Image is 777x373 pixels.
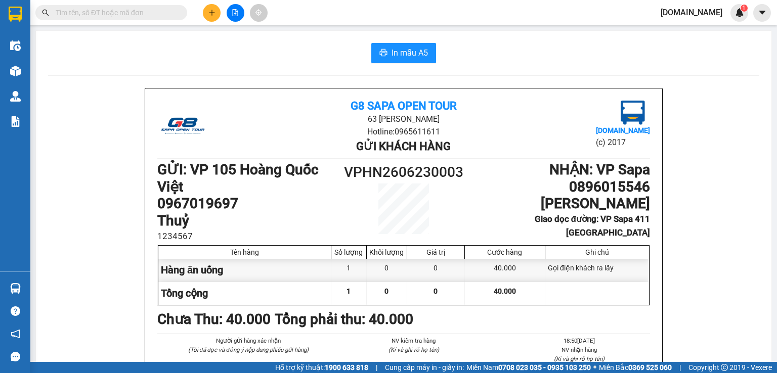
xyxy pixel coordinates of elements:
div: 1 [331,259,367,282]
i: (Kí và ghi rõ họ tên) [388,346,439,353]
img: warehouse-icon [10,66,21,76]
span: question-circle [11,306,20,316]
span: In mẫu A5 [392,46,428,59]
i: (Kí và ghi rõ họ tên) [554,355,605,362]
li: 18:50[DATE] [509,336,650,345]
li: 63 [PERSON_NAME] [239,113,568,125]
strong: 1900 633 818 [325,363,368,371]
img: logo-vxr [9,7,22,22]
div: Khối lượng [369,248,404,256]
span: caret-down [758,8,767,17]
h1: 0967019697 [157,195,342,212]
span: printer [379,49,387,58]
h1: VPHN2606230003 [342,161,465,183]
div: Giá trị [410,248,462,256]
span: 40.000 [494,287,516,295]
button: caret-down [753,4,771,22]
button: file-add [227,4,244,22]
b: [DOMAIN_NAME] [596,126,650,134]
span: copyright [721,364,728,371]
img: warehouse-icon [10,283,21,294]
button: plus [203,4,221,22]
span: Tổng cộng [161,287,208,299]
b: GỬI : VP 105 Hoàng Quốc Việt [157,161,319,195]
div: Cước hàng [467,248,542,256]
span: message [11,352,20,361]
div: 0 [407,259,465,282]
span: 1 [347,287,351,295]
span: Hỗ trợ kỹ thuật: [275,362,368,373]
span: Miền Bắc [599,362,672,373]
span: plus [208,9,215,16]
span: search [42,9,49,16]
b: Tổng phải thu: 40.000 [275,311,413,328]
div: Hàng ăn uống [158,259,331,282]
img: warehouse-icon [10,40,21,51]
span: | [376,362,377,373]
b: NHẬN : VP Sapa [549,161,650,178]
sup: 1 [741,5,748,12]
b: Giao dọc đường: VP Sapa 411 [GEOGRAPHIC_DATA] [535,214,650,238]
span: file-add [232,9,239,16]
span: 0 [434,287,438,295]
div: Số lượng [334,248,364,256]
li: (c) 2017 [596,136,650,149]
button: printerIn mẫu A5 [371,43,436,63]
b: Gửi khách hàng [356,140,451,153]
span: Miền Nam [466,362,591,373]
h1: [PERSON_NAME] [465,195,650,212]
li: Hotline: 0965611611 [239,125,568,138]
span: 1 [742,5,746,12]
li: NV kiểm tra hàng [343,336,484,345]
b: G8 SAPA OPEN TOUR [351,100,457,112]
strong: 0708 023 035 - 0935 103 250 [498,363,591,371]
span: aim [255,9,262,16]
button: aim [250,4,268,22]
input: Tìm tên, số ĐT hoặc mã đơn [56,7,175,18]
span: 0 [384,287,388,295]
li: Người gửi hàng xác nhận [178,336,319,345]
span: Cung cấp máy in - giấy in: [385,362,464,373]
div: 0 [367,259,407,282]
div: Ghi chú [548,248,646,256]
b: Chưa Thu : 40.000 [157,311,271,328]
span: | [679,362,681,373]
img: icon-new-feature [735,8,744,17]
img: warehouse-icon [10,91,21,102]
i: (Tôi đã đọc và đồng ý nộp dung phiếu gửi hàng) [188,346,309,353]
span: [DOMAIN_NAME] [653,6,730,19]
img: logo.jpg [157,101,208,151]
li: NV nhận hàng [509,345,650,354]
li: 1234567 [157,229,342,243]
h1: 0896015546 [465,178,650,196]
div: Tên hàng [161,248,328,256]
div: 40.000 [465,259,545,282]
span: notification [11,329,20,339]
img: solution-icon [10,116,21,127]
strong: 0369 525 060 [628,363,672,371]
img: logo.jpg [621,101,645,125]
span: ⚪️ [593,365,596,369]
div: Gọi điện khách ra lấy [545,259,649,282]
h1: Thuỷ [157,212,342,229]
